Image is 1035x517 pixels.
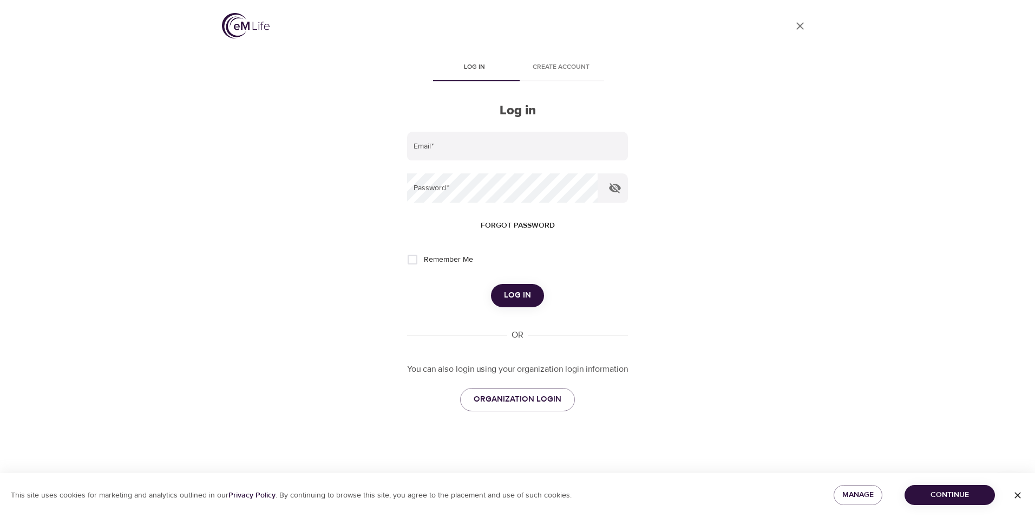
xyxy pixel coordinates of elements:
span: Create account [524,62,598,73]
a: ORGANIZATION LOGIN [460,388,575,411]
span: Continue [913,488,986,502]
button: Log in [491,284,544,307]
span: Log in [437,62,511,73]
button: Forgot password [476,216,559,236]
button: Continue [905,485,995,505]
span: Remember Me [424,254,473,266]
h2: Log in [407,103,628,119]
span: Manage [842,488,874,502]
div: OR [507,329,528,341]
a: close [787,13,813,39]
img: logo [222,13,270,38]
span: ORGANIZATION LOGIN [474,392,561,406]
a: Privacy Policy [228,490,276,500]
div: disabled tabs example [407,55,628,81]
button: Manage [834,485,882,505]
span: Log in [504,288,531,302]
p: You can also login using your organization login information [407,363,628,376]
span: Forgot password [481,219,555,232]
